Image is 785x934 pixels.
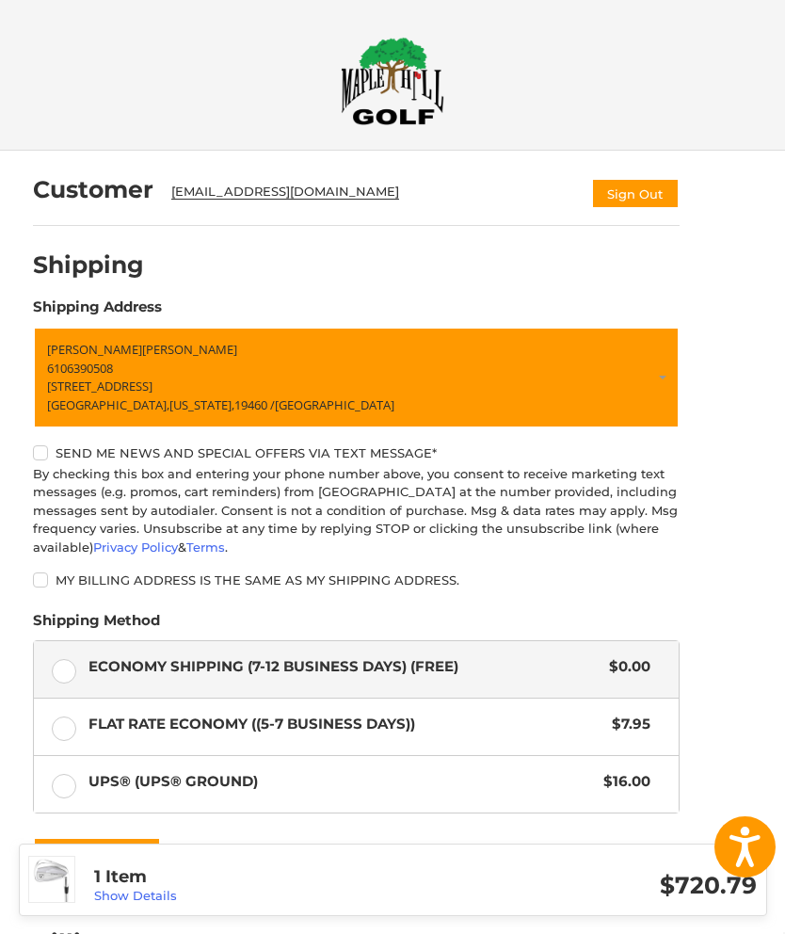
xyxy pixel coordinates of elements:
[601,656,651,678] span: $0.00
[33,572,680,588] label: My billing address is the same as my shipping address.
[88,656,601,678] span: Economy Shipping (7-12 Business Days) (Free)
[29,857,74,902] img: Wilson Staff Model CB 2024 Irons - Pre-Owned
[47,360,113,377] span: 6106390508
[603,714,651,735] span: $7.95
[88,771,595,793] span: UPS® (UPS® Ground)
[47,396,169,413] span: [GEOGRAPHIC_DATA],
[33,465,680,557] div: By checking this box and entering your phone number above, you consent to receive marketing text ...
[33,445,680,460] label: Send me news and special offers via text message*
[33,837,161,880] button: Continue
[88,714,603,735] span: Flat Rate Economy ((5-7 Business Days))
[186,539,225,555] a: Terms
[47,378,152,395] span: [STREET_ADDRESS]
[595,771,651,793] span: $16.00
[93,539,178,555] a: Privacy Policy
[94,888,177,903] a: Show Details
[275,396,394,413] span: [GEOGRAPHIC_DATA]
[33,250,144,280] h2: Shipping
[33,610,160,640] legend: Shipping Method
[591,178,680,209] button: Sign Out
[425,871,757,900] h3: $720.79
[33,327,680,428] a: Enter or select a different address
[47,341,142,358] span: [PERSON_NAME]
[142,341,237,358] span: [PERSON_NAME]
[234,396,275,413] span: 19460 /
[94,866,425,888] h3: 1 Item
[33,175,153,204] h2: Customer
[33,297,162,327] legend: Shipping Address
[341,37,444,125] img: Maple Hill Golf
[169,396,234,413] span: [US_STATE],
